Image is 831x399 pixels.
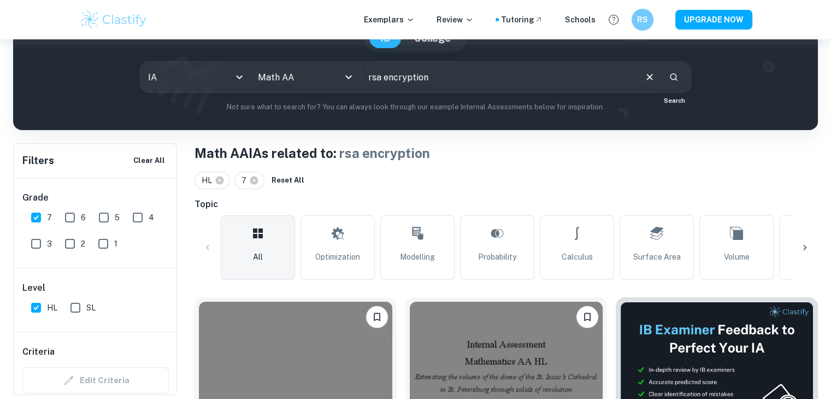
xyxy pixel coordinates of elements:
[195,143,818,163] h1: Math AA IAs related to:
[636,14,649,26] h6: RS
[478,251,516,263] span: Probability
[202,174,217,186] span: HL
[339,145,430,161] span: rsa encryption
[22,191,169,204] h6: Grade
[86,302,96,314] span: SL
[253,251,263,263] span: All
[131,152,168,169] button: Clear All
[437,14,474,26] p: Review
[269,172,307,189] button: Reset All
[565,14,596,26] a: Schools
[47,212,52,224] span: 7
[632,9,653,31] button: RS
[659,94,689,108] div: Search
[639,67,660,87] button: Clear
[114,238,117,250] span: 1
[664,68,683,86] button: Search
[562,251,593,263] span: Calculus
[604,10,623,29] button: Help and Feedback
[234,172,264,189] div: 7
[22,281,169,295] h6: Level
[195,172,230,189] div: HL
[400,251,435,263] span: Modelling
[81,238,85,250] span: 2
[341,69,356,85] button: Open
[364,14,415,26] p: Exemplars
[501,14,543,26] a: Tutoring
[22,345,55,359] h6: Criteria
[576,306,598,328] button: Bookmark
[81,212,86,224] span: 6
[22,102,809,113] p: Not sure what to search for? You can always look through our example Internal Assessments below f...
[22,153,54,168] h6: Filters
[315,251,360,263] span: Optimization
[675,10,752,30] button: UPGRADE NOW
[241,174,251,186] span: 7
[366,306,388,328] button: Bookmark
[47,302,57,314] span: HL
[149,212,154,224] span: 4
[115,212,120,224] span: 5
[47,238,52,250] span: 3
[361,62,635,92] input: E.g. modelling a logo, player arrangements, shape of an egg...
[195,198,818,211] h6: Topic
[633,251,681,263] span: Surface Area
[22,367,169,394] div: Criteria filters are unavailable when searching by topic
[79,9,149,31] img: Clastify logo
[140,62,250,92] div: IA
[724,251,750,263] span: Volume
